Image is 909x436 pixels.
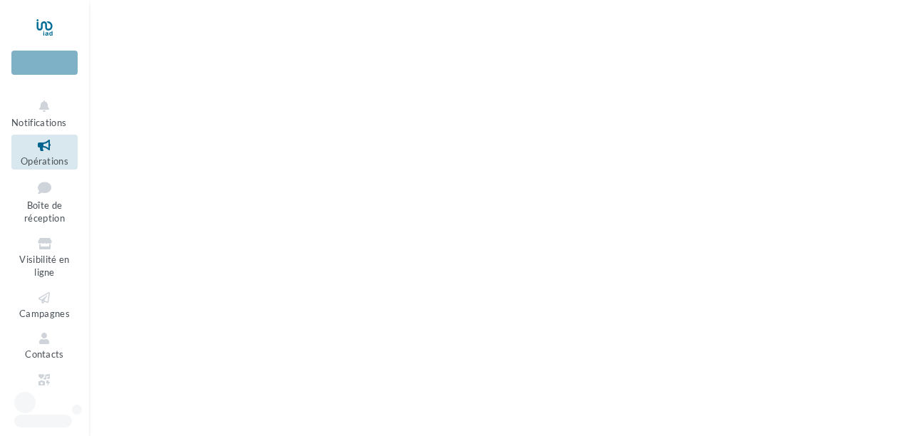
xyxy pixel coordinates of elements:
[21,155,68,167] span: Opérations
[25,348,64,360] span: Contacts
[19,254,69,279] span: Visibilité en ligne
[19,308,70,319] span: Campagnes
[11,287,78,322] a: Campagnes
[11,369,78,404] a: Médiathèque
[11,117,66,128] span: Notifications
[11,175,78,227] a: Boîte de réception
[11,233,78,281] a: Visibilité en ligne
[24,199,65,224] span: Boîte de réception
[11,328,78,363] a: Contacts
[11,135,78,170] a: Opérations
[11,51,78,75] div: Nouvelle campagne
